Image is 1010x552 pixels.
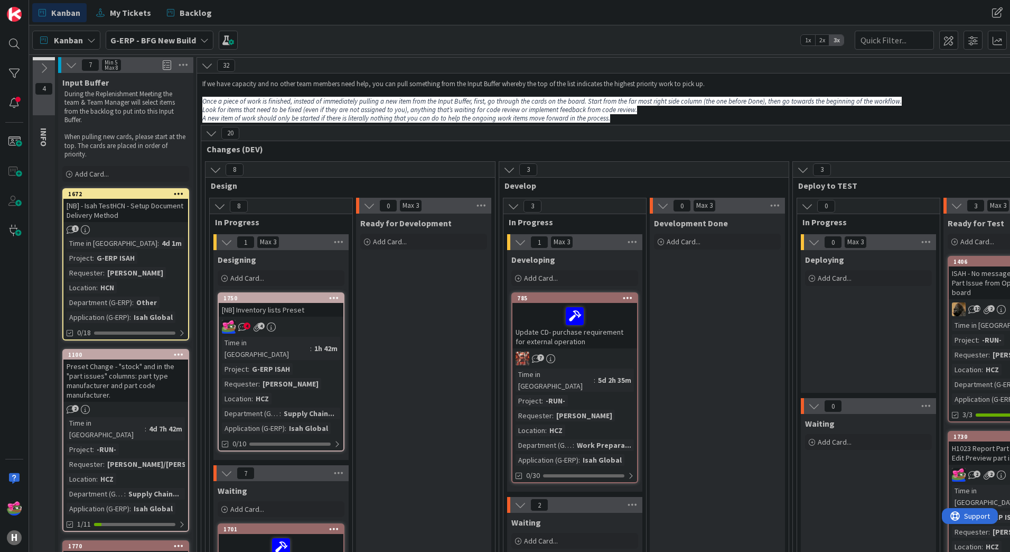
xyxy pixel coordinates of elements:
span: INFO [39,128,49,146]
img: JK [952,468,966,482]
span: : [157,237,159,249]
div: HCN [98,282,117,293]
em: Once a piece of work is finished, instead of immediately pulling a new item from the Input Buffer... [202,97,902,106]
span: Add Card... [230,504,264,514]
div: -RUN- [543,395,568,407]
div: [PERSON_NAME] [260,378,321,390]
span: : [594,374,595,386]
span: 3 [523,200,541,213]
span: 1 [237,236,255,249]
div: Supply Chain... [281,408,337,419]
span: Add Card... [960,237,994,246]
span: 7 [81,59,99,71]
div: Isah Global [580,454,624,466]
span: Developing [511,254,555,265]
span: 7 [537,354,544,361]
div: Application (G-ERP) [67,311,129,323]
span: : [981,364,983,375]
span: : [978,334,979,346]
div: Department (G-ERP) [67,297,132,308]
div: 1672[NB] - Isah TestHCN - Setup Document Delivery Method [63,189,188,222]
div: Preset Change - "stock" and in the "part issues" columns: part type manufacturer and part code ma... [63,360,188,402]
span: Waiting [805,418,835,429]
div: [PERSON_NAME] [105,267,166,279]
div: Location [67,282,96,293]
span: 0 [824,236,842,249]
span: In Progress [802,217,927,227]
img: JK [222,320,236,334]
div: Requester [67,458,103,470]
div: Min 5 [105,60,117,65]
div: 1h 42m [312,343,340,354]
div: 1750[NB] Inventory lists Preset [219,293,343,317]
span: 0/10 [232,438,246,449]
div: HCZ [253,393,272,404]
span: : [258,378,260,390]
span: : [578,454,580,466]
span: Designing [218,254,256,265]
div: Project [222,363,248,375]
div: [PERSON_NAME] [554,410,615,421]
div: Time in [GEOGRAPHIC_DATA] [516,369,594,392]
div: Work Prepara... [574,439,634,451]
div: Max 3 [260,240,276,245]
span: 3 [967,199,985,212]
div: Max 8 [105,65,118,70]
div: G-ERP ISAH [94,252,137,264]
div: 1701 [219,525,343,534]
div: 1100 [68,351,188,358]
span: In Progress [215,217,339,227]
div: Application (G-ERP) [222,422,285,434]
div: 1750 [223,295,343,302]
div: G-ERP ISAH [249,363,293,375]
span: : [541,395,543,407]
span: 2 [72,405,79,412]
img: JK [516,352,529,365]
span: : [573,439,574,451]
span: Backlog [180,6,212,19]
div: Time in [GEOGRAPHIC_DATA] [222,337,310,360]
span: 7 [237,467,255,480]
div: Isah Global [131,311,175,323]
span: Add Card... [667,237,700,246]
span: 0 [379,199,397,212]
div: Supply Chain... [126,488,182,500]
span: 4 [35,82,53,95]
img: Visit kanbanzone.com [7,7,22,22]
img: ND [952,302,966,316]
span: : [129,311,131,323]
div: Department (G-ERP) [222,408,279,419]
b: G-ERP - BFG New Build [110,35,196,45]
div: Location [67,473,96,485]
span: 0/18 [77,327,91,338]
span: Add Card... [818,273,852,283]
div: Requester [67,267,103,279]
div: Max 3 [403,203,419,208]
div: -RUN- [94,444,119,455]
span: : [96,473,98,485]
div: Location [952,364,981,375]
span: Ready for Development [360,218,452,228]
span: : [552,410,554,421]
span: : [92,444,94,455]
div: Project [67,252,92,264]
span: 8 [226,163,244,176]
div: 1770 [63,541,188,551]
span: : [92,252,94,264]
div: Requester [952,526,988,538]
div: 1672 [63,189,188,199]
div: Max 3 [847,240,864,245]
span: 8 [230,200,248,213]
span: Add Card... [230,273,264,283]
span: : [96,282,98,293]
div: 4d 1m [159,237,184,249]
div: 1701 [223,526,343,533]
span: Kanban [51,6,80,19]
span: 1x [801,35,815,45]
span: 32 [217,59,235,72]
div: 4d 7h 42m [146,423,185,435]
span: 2 [530,499,548,511]
span: Deploying [805,254,844,265]
div: HCZ [547,425,565,436]
div: Location [516,425,545,436]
